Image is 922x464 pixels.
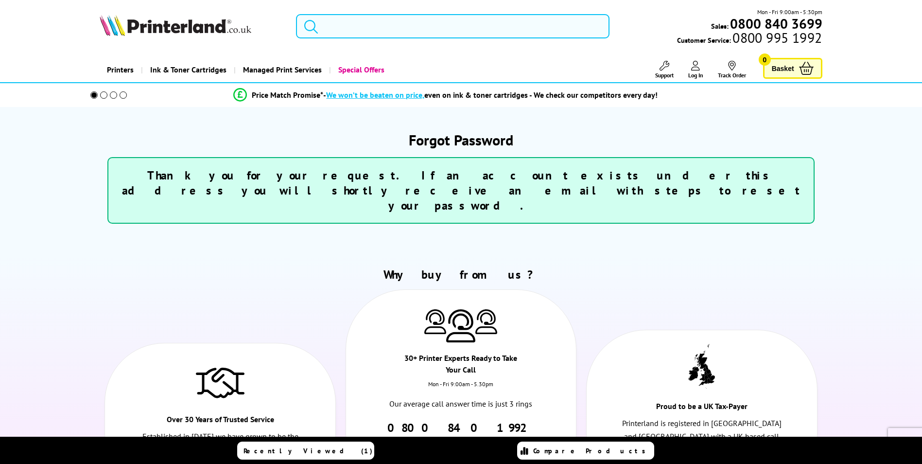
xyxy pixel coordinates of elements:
a: Ink & Toner Cartridges [141,57,234,82]
span: 0 [759,54,771,66]
h2: Why buy from us? [100,267,822,282]
img: Printer Experts [475,309,497,334]
span: Sales: [711,21,729,31]
div: Mon - Fri 9:00am - 5.30pm [346,380,576,397]
a: Track Order [718,61,746,79]
span: 0800 995 1992 [731,33,822,42]
span: Mon - Fri 9:00am - 5:30pm [757,7,822,17]
a: Managed Print Services [234,57,329,82]
a: Special Offers [329,57,392,82]
div: Over 30 Years of Trusted Service [163,413,278,430]
a: Printers [100,57,141,82]
a: Printerland Logo [100,15,284,38]
a: Basket 0 [763,58,822,79]
p: Our average call answer time is just 3 rings [381,397,542,410]
li: modal_Promise [77,87,815,104]
div: - even on ink & toner cartridges - We check our competitors every day! [323,90,658,100]
img: Printer Experts [424,309,446,334]
span: Support [655,71,674,79]
span: Basket [772,62,794,75]
b: 0800 840 3699 [730,15,822,33]
a: Log In [688,61,703,79]
a: Recently Viewed (1) [237,442,374,460]
a: Support [655,61,674,79]
span: Price Match Promise* [252,90,323,100]
span: We won’t be beaten on price, [326,90,424,100]
a: 0800 840 3699 [729,19,822,28]
img: UK tax payer [688,344,715,389]
span: Log In [688,71,703,79]
img: Printerland Logo [100,15,251,36]
h1: Forgot Password [107,130,814,149]
span: Customer Service: [677,33,822,45]
span: Recently Viewed (1) [244,446,373,455]
h3: Thank you for your request. If an account exists under this address you will shortly receive an e... [118,168,803,213]
div: 30+ Printer Experts Ready to Take Your Call [403,352,519,380]
div: Proud to be a UK Tax-Payer [644,400,759,417]
a: 0800 840 1992 [387,420,535,435]
img: Printer Experts [446,309,475,343]
span: Compare Products [533,446,651,455]
a: Compare Products [517,442,654,460]
img: Trusted Service [196,363,244,402]
span: Ink & Toner Cartridges [150,57,226,82]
